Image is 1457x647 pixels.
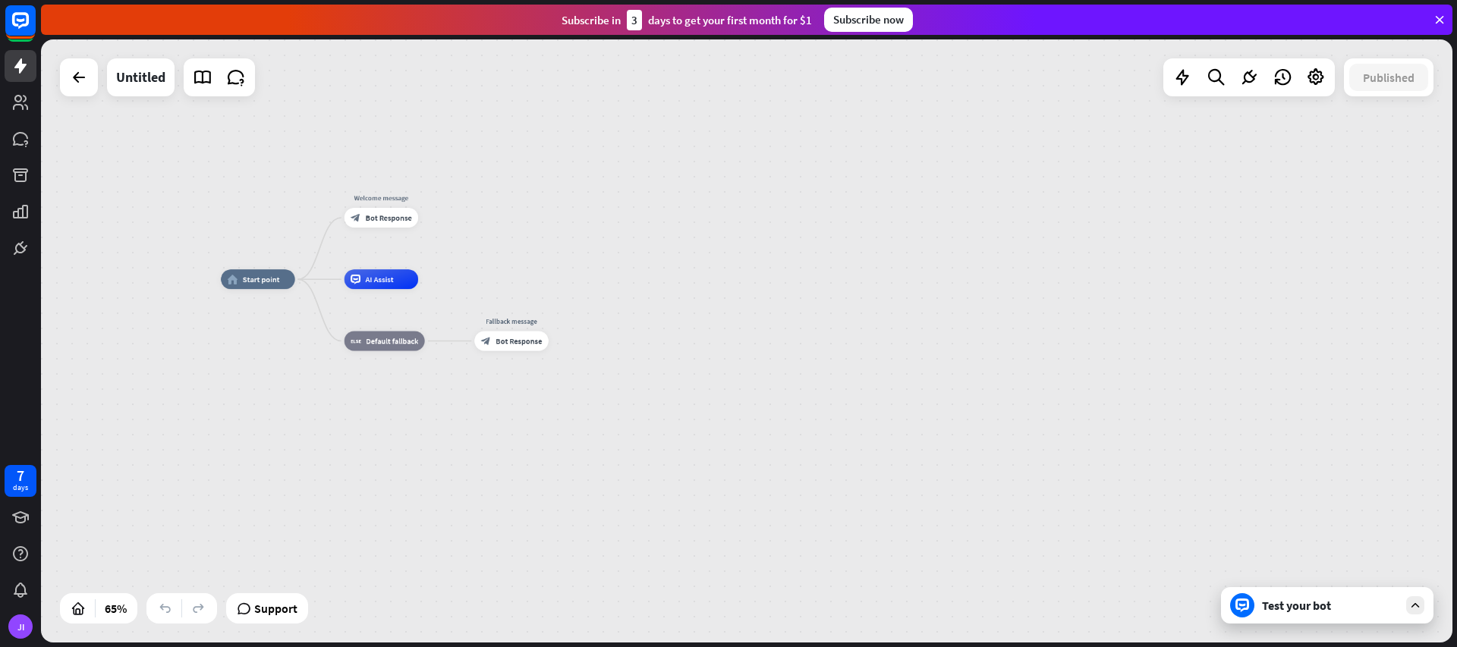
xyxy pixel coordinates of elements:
[13,482,28,493] div: days
[627,10,642,30] div: 3
[17,469,24,482] div: 7
[351,213,360,223] i: block_bot_response
[366,213,412,223] span: Bot Response
[351,336,361,346] i: block_fallback
[496,336,542,346] span: Bot Response
[366,275,394,284] span: AI Assist
[1262,598,1399,613] div: Test your bot
[116,58,165,96] div: Untitled
[366,336,418,346] span: Default fallback
[5,465,36,497] a: 7 days
[100,596,131,620] div: 65%
[1349,64,1428,91] button: Published
[337,193,426,203] div: Welcome message
[824,8,913,32] div: Subscribe now
[243,275,280,284] span: Start point
[228,275,238,284] i: home_2
[562,10,812,30] div: Subscribe in days to get your first month for $1
[12,6,58,52] button: Open LiveChat chat widget
[467,316,556,326] div: Fallback message
[8,614,33,639] div: JI
[254,596,297,620] span: Support
[481,336,491,346] i: block_bot_response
